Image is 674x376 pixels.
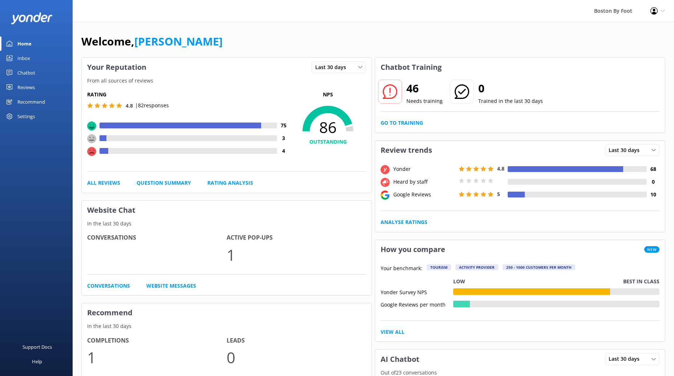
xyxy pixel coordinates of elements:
a: [PERSON_NAME] [134,34,223,49]
a: Go to Training [381,119,423,127]
p: Your benchmark: [381,264,422,273]
div: 250 - 1000 customers per month [503,264,575,270]
a: View All [381,328,405,336]
p: In the last 30 days [82,220,371,228]
span: Last 30 days [609,146,644,154]
div: Tourism [427,264,451,270]
span: 4.8 [497,165,504,172]
p: Trained in the last 30 days [478,97,543,105]
div: Chatbot [17,65,35,80]
h2: 0 [478,80,543,97]
div: Yonder Survey NPS [381,288,453,295]
h3: Recommend [82,303,371,322]
p: Best in class [623,277,659,285]
h3: AI Chatbot [375,350,425,369]
div: Google Reviews per month [381,301,453,307]
div: Support Docs [23,340,52,354]
h3: Website Chat [82,201,371,220]
div: Help [32,354,42,369]
h3: How you compare [375,240,451,259]
h4: 68 [647,165,659,173]
span: 4.8 [126,102,133,109]
p: | 82 responses [135,101,169,109]
p: From all sources of reviews [82,77,371,85]
p: In the last 30 days [82,322,371,330]
h4: Leads [227,336,366,345]
div: Heard by staff [391,178,457,186]
h3: Your Reputation [82,58,152,77]
h1: Welcome, [81,33,223,50]
div: Activity Provider [455,264,498,270]
div: Home [17,36,32,51]
a: All Reviews [87,179,120,187]
img: yonder-white-logo.png [11,12,53,24]
p: 1 [87,345,227,369]
p: 1 [227,243,366,267]
div: Settings [17,109,35,124]
h4: 10 [647,191,659,199]
h5: Rating [87,91,290,99]
div: Yonder [391,165,457,173]
div: Google Reviews [391,191,457,199]
span: Last 30 days [315,63,350,71]
p: Low [453,277,465,285]
span: New [644,246,659,253]
h4: Completions [87,336,227,345]
div: Recommend [17,95,45,109]
span: Last 30 days [609,355,644,363]
h3: Review trends [375,141,438,160]
h4: OUTSTANDING [290,138,366,146]
span: 5 [497,191,500,197]
p: NPS [290,91,366,99]
a: Conversations [87,282,130,290]
h2: 46 [406,80,443,97]
h4: 4 [277,147,290,155]
div: Reviews [17,80,35,95]
a: Website Messages [146,282,196,290]
h4: 75 [277,121,290,129]
a: Question Summary [137,179,191,187]
h4: Conversations [87,233,227,243]
a: Analyse Ratings [381,218,427,226]
p: 0 [227,345,366,369]
div: Inbox [17,51,30,65]
h4: Active Pop-ups [227,233,366,243]
h4: 3 [277,134,290,142]
h4: 0 [647,178,659,186]
h3: Chatbot Training [375,58,447,77]
a: Rating Analysis [207,179,253,187]
p: Needs training [406,97,443,105]
span: 86 [290,118,366,136]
